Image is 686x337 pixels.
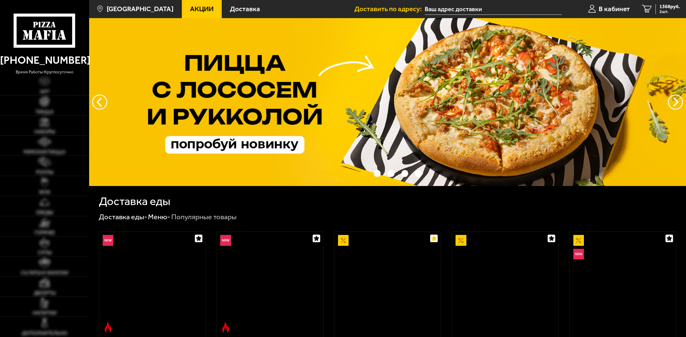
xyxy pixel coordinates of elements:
[34,290,56,296] span: Десерты
[34,230,55,235] span: Горячее
[668,95,683,110] button: предыдущий
[103,322,113,332] img: Острое блюдо
[107,6,173,13] span: [GEOGRAPHIC_DATA]
[452,232,559,336] a: АкционныйПепперони 25 см (толстое с сыром)
[36,170,53,175] span: Роллы
[360,170,367,177] button: точки переключения
[374,170,381,177] button: точки переключения
[21,270,68,275] span: Салаты и закуски
[659,10,680,14] span: 2 шт.
[338,235,349,246] img: Акционный
[34,129,55,134] span: Наборы
[190,6,214,13] span: Акции
[388,170,395,177] button: точки переключения
[334,232,441,336] a: АкционныйАль-Шам 25 см (тонкое тесто)
[573,249,584,259] img: Новинка
[103,235,113,246] img: Новинка
[99,196,170,207] h1: Доставка еды
[570,232,676,336] a: АкционныйНовинкаВсё включено
[39,190,50,195] span: WOK
[36,210,53,215] span: Обеды
[99,232,205,336] a: НовинкаОстрое блюдоРимская с креветками
[36,109,54,114] span: Пицца
[220,235,231,246] img: Новинка
[401,170,408,177] button: точки переключения
[415,170,422,177] button: точки переключения
[24,149,66,155] span: Римская пицца
[92,95,107,110] button: следующий
[22,331,67,336] span: Дополнительно
[220,322,231,332] img: Острое блюдо
[99,213,147,221] a: Доставка еды-
[40,89,50,94] span: Хит
[599,6,630,13] span: В кабинет
[217,232,323,336] a: НовинкаОстрое блюдоРимская с мясным ассорти
[38,250,52,255] span: Супы
[659,4,680,9] span: 1368 руб.
[573,235,584,246] img: Акционный
[354,6,425,13] span: Доставить по адресу:
[456,235,466,246] img: Акционный
[425,4,562,15] input: Ваш адрес доставки
[33,310,56,316] span: Напитки
[148,213,170,221] a: Меню-
[230,6,260,13] span: Доставка
[171,212,237,222] div: Популярные товары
